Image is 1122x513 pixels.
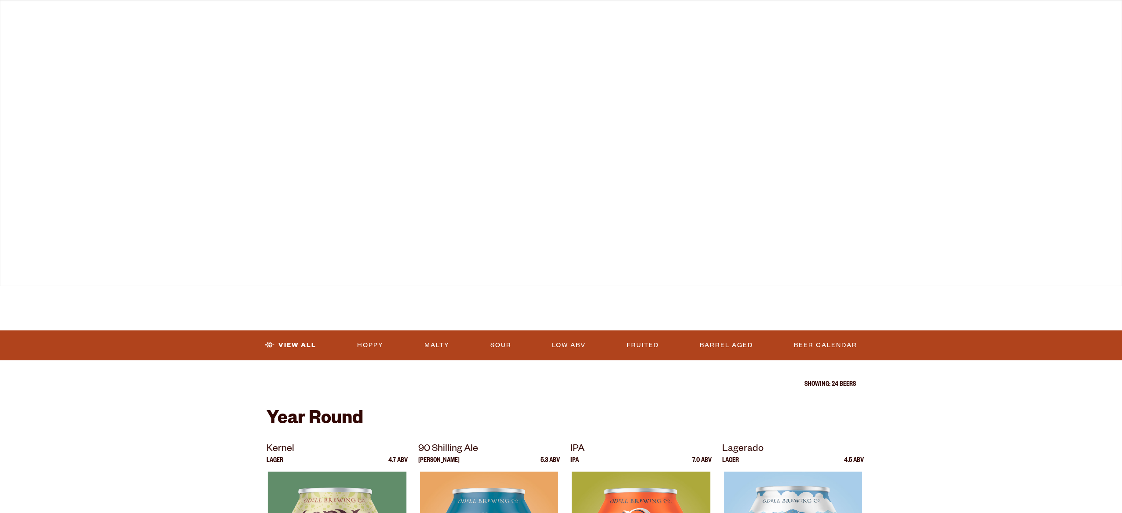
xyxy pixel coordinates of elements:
[267,381,856,388] p: Showing: 24 Beers
[420,11,444,18] span: Gear
[717,11,750,18] span: Impact
[722,442,864,458] p: Lagerado
[790,6,857,26] a: Beer Finder
[555,6,588,26] a: Odell Home
[615,6,677,26] a: Our Story
[485,6,531,26] a: Winery
[696,335,757,355] a: Barrel Aged
[570,458,579,472] p: IPA
[267,442,408,458] p: Kernel
[490,11,526,18] span: Winery
[623,335,662,355] a: Fruited
[253,6,286,26] a: Beer
[326,11,374,18] span: Taprooms
[388,458,408,472] p: 4.7 ABV
[548,335,589,355] a: Low ABV
[712,6,756,26] a: Impact
[261,335,320,355] a: View All
[722,458,739,472] p: Lager
[418,458,460,472] p: [PERSON_NAME]
[487,335,515,355] a: Sour
[320,6,380,26] a: Taprooms
[692,458,712,472] p: 7.0 ABV
[621,11,672,18] span: Our Story
[844,458,864,472] p: 4.5 ABV
[421,335,453,355] a: Malty
[259,11,280,18] span: Beer
[267,458,283,472] p: Lager
[414,6,450,26] a: Gear
[796,11,851,18] span: Beer Finder
[541,458,560,472] p: 5.3 ABV
[267,410,856,431] h2: Year Round
[570,442,712,458] p: IPA
[790,335,861,355] a: Beer Calendar
[418,442,560,458] p: 90 Shilling Ale
[354,335,387,355] a: Hoppy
